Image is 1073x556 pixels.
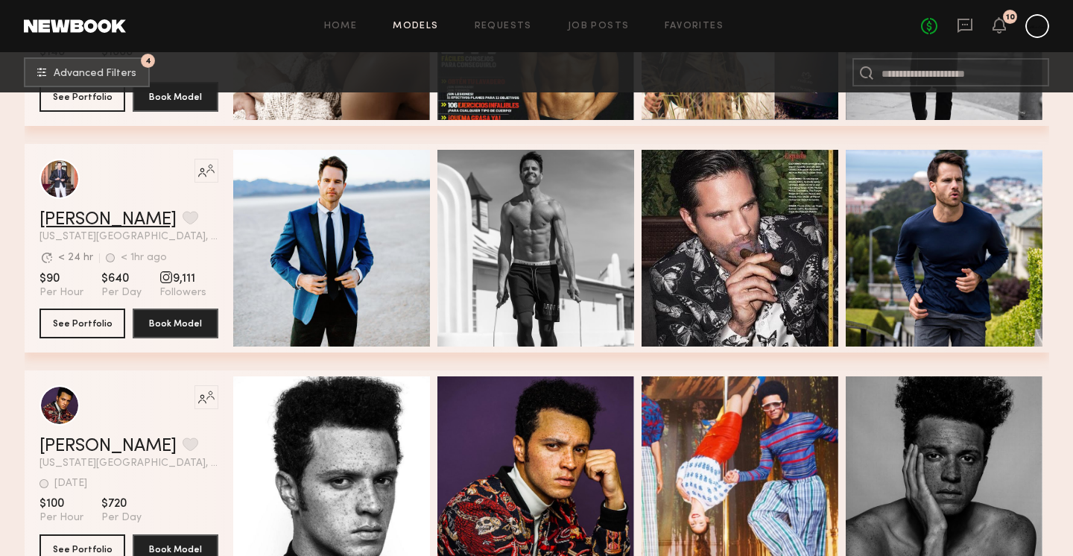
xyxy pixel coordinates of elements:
div: [DATE] [54,478,87,489]
span: Per Day [101,286,142,300]
span: $90 [39,271,83,286]
a: Favorites [665,22,724,31]
a: [PERSON_NAME] [39,211,177,229]
span: Advanced Filters [54,69,136,79]
button: See Portfolio [39,82,125,112]
div: < 24 hr [58,253,93,263]
span: [US_STATE][GEOGRAPHIC_DATA], [GEOGRAPHIC_DATA] [39,458,218,469]
span: Per Hour [39,286,83,300]
span: $640 [101,271,142,286]
span: 4 [145,57,151,64]
span: Per Hour [39,511,83,525]
span: 9,111 [159,271,206,286]
span: Per Day [101,511,142,525]
span: $100 [39,496,83,511]
a: Home [324,22,358,31]
button: 4Advanced Filters [24,57,150,87]
div: < 1hr ago [121,253,167,263]
a: Requests [475,22,532,31]
button: Book Model [133,309,218,338]
span: [US_STATE][GEOGRAPHIC_DATA], [GEOGRAPHIC_DATA] [39,232,218,242]
span: Followers [159,286,206,300]
button: See Portfolio [39,309,125,338]
button: Book Model [133,82,218,112]
div: 10 [1006,13,1015,22]
span: $720 [101,496,142,511]
a: Models [393,22,438,31]
a: Job Posts [568,22,630,31]
a: [PERSON_NAME] [39,437,177,455]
